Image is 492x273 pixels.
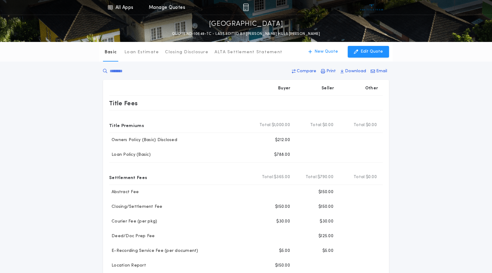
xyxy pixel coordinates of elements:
span: $0.00 [366,122,377,128]
p: Courier Fee (per pkg) [109,219,157,225]
p: Seller [321,85,334,92]
p: E-Recording Service Fee (per document) [109,248,198,254]
p: New Quote [314,49,338,55]
p: $30.00 [276,219,290,225]
p: Owners Policy (Basic) Disclosed [109,137,177,143]
p: $788.00 [274,152,290,158]
button: Compare [290,66,318,77]
button: Email [369,66,389,77]
b: Total: [262,174,274,180]
p: Email [376,68,387,74]
p: Title Fees [109,98,138,108]
b: Total: [354,122,366,128]
p: Title Premiums [109,120,144,130]
p: Location Report [109,263,146,269]
p: $150.00 [275,204,290,210]
p: Download [345,68,366,74]
p: $212.00 [275,137,290,143]
p: $5.00 [322,248,333,254]
p: Compare [297,68,316,74]
p: Deed/Doc Prep Fee [109,233,155,239]
b: Total: [354,174,366,180]
img: vs-icon [360,4,383,10]
p: ALTA Settlement Statement [215,49,282,55]
p: $30.00 [320,219,333,225]
p: $125.00 [318,233,333,239]
p: $150.00 [275,263,290,269]
p: Print [326,68,336,74]
button: Edit Quote [348,46,389,58]
p: Basic [105,49,117,55]
p: Settlement Fees [109,172,147,182]
p: Closing Disclosure [165,49,208,55]
b: Total: [310,122,322,128]
p: Abstract Fee [109,189,139,195]
p: Edit Quote [361,49,383,55]
p: Other [365,85,378,92]
p: $150.00 [318,189,333,195]
p: Loan Policy (Basic) [109,152,151,158]
p: QUOTE ND-10549-TC - LAST EDITED BY [PERSON_NAME] HILLS [PERSON_NAME] [172,31,320,37]
p: $5.00 [279,248,290,254]
span: $0.00 [366,174,377,180]
span: $365.00 [274,174,290,180]
span: $0.00 [322,122,333,128]
button: Download [339,66,368,77]
p: Loan Estimate [124,49,159,55]
b: Total: [306,174,318,180]
span: $1,000.00 [272,122,290,128]
img: img [243,4,249,11]
p: [GEOGRAPHIC_DATA] [209,19,283,29]
p: $150.00 [318,204,333,210]
p: Buyer [278,85,290,92]
b: Total: [259,122,272,128]
span: $790.00 [318,174,333,180]
button: New Quote [302,46,344,58]
p: Closing/Settlement Fee [109,204,163,210]
button: Print [319,66,338,77]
